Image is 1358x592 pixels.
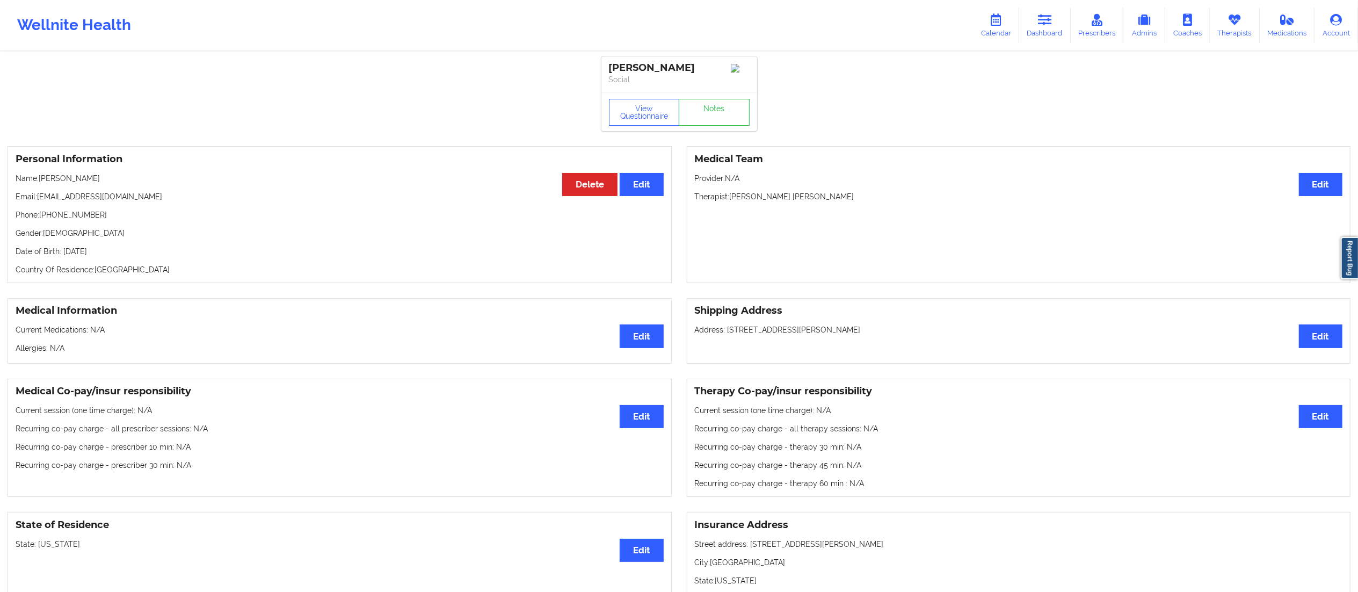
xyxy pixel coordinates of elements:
p: Name: [PERSON_NAME] [16,173,664,184]
h3: State of Residence [16,519,664,531]
p: Therapist: [PERSON_NAME] [PERSON_NAME] [695,191,1343,202]
p: State: [US_STATE] [695,575,1343,586]
a: Coaches [1165,8,1210,43]
button: Edit [1299,324,1342,348]
p: Recurring co-pay charge - prescriber 10 min : N/A [16,442,664,452]
p: Recurring co-pay charge - therapy 30 min : N/A [695,442,1343,452]
a: Admins [1123,8,1165,43]
p: Recurring co-pay charge - therapy 60 min : N/A [695,478,1343,489]
a: Dashboard [1019,8,1071,43]
p: Date of Birth: [DATE] [16,246,664,257]
a: Calendar [973,8,1019,43]
button: Edit [620,324,663,348]
p: Current session (one time charge): N/A [16,405,664,416]
h3: Insurance Address [695,519,1343,531]
button: Edit [1299,173,1342,196]
h3: Medical Co-pay/insur responsibility [16,385,664,398]
button: Edit [1299,405,1342,428]
button: Edit [620,405,663,428]
p: Phone: [PHONE_NUMBER] [16,210,664,220]
p: Current Medications: N/A [16,324,664,335]
button: Edit [620,173,663,196]
a: Notes [679,99,750,126]
h3: Therapy Co-pay/insur responsibility [695,385,1343,398]
a: Report Bug [1341,237,1358,279]
p: Email: [EMAIL_ADDRESS][DOMAIN_NAME] [16,191,664,202]
p: City: [GEOGRAPHIC_DATA] [695,557,1343,568]
button: Edit [620,539,663,562]
h3: Medical Team [695,153,1343,165]
h3: Personal Information [16,153,664,165]
h3: Shipping Address [695,305,1343,317]
p: Country Of Residence: [GEOGRAPHIC_DATA] [16,264,664,275]
button: View Questionnaire [609,99,680,126]
p: Social [609,74,750,85]
a: Prescribers [1071,8,1124,43]
h3: Medical Information [16,305,664,317]
p: Gender: [DEMOGRAPHIC_DATA] [16,228,664,239]
p: Recurring co-pay charge - therapy 45 min : N/A [695,460,1343,471]
p: Street address: [STREET_ADDRESS][PERSON_NAME] [695,539,1343,550]
p: Current session (one time charge): N/A [695,405,1343,416]
p: Recurring co-pay charge - all prescriber sessions : N/A [16,423,664,434]
p: Provider: N/A [695,173,1343,184]
p: Allergies: N/A [16,343,664,353]
p: Recurring co-pay charge - all therapy sessions : N/A [695,423,1343,434]
img: Image%2Fplaceholer-image.png [731,64,750,73]
p: Address: [STREET_ADDRESS][PERSON_NAME] [695,324,1343,335]
p: State: [US_STATE] [16,539,664,550]
div: [PERSON_NAME] [609,62,750,74]
a: Medications [1260,8,1315,43]
a: Therapists [1210,8,1260,43]
button: Delete [562,173,618,196]
a: Account [1315,8,1358,43]
p: Recurring co-pay charge - prescriber 30 min : N/A [16,460,664,471]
